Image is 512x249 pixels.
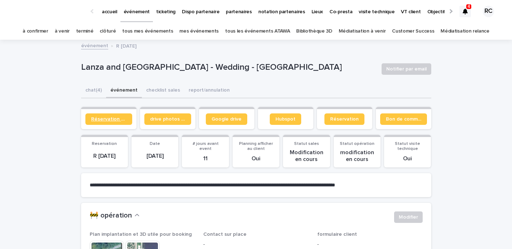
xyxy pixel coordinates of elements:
span: Plan implantation et 3D utile pour booking [90,232,192,237]
div: RC [483,6,494,17]
a: Réservation [324,113,364,125]
span: formulaire client [317,232,357,237]
a: Médiatisation relance [441,23,489,40]
p: 4 [468,4,470,9]
p: Oui [237,155,275,162]
p: 11 [186,155,224,162]
button: checklist sales [142,83,184,98]
p: Modification en cours [287,149,325,163]
a: tous mes événements [122,23,173,40]
button: Modifier [394,211,423,223]
span: Réservation [330,117,359,122]
span: Statut opération [340,142,374,146]
a: terminé [76,23,94,40]
span: Planning afficher au client [239,142,273,151]
button: événement [106,83,142,98]
button: chat (4) [81,83,106,98]
span: Reservation [92,142,117,146]
a: Google drive [206,113,247,125]
p: [DATE] [136,153,174,160]
a: Réservation client [85,113,132,125]
a: drive photos coordinateur [144,113,191,125]
a: à confirmer [23,23,48,40]
span: Bon de commande [386,117,421,122]
span: Statut visite technique [395,142,420,151]
button: report/annulation [184,83,234,98]
a: Bon de commande [380,113,427,125]
span: Date [150,142,160,146]
a: Customer Success [392,23,434,40]
p: R [DATE] [85,153,124,160]
p: - [203,241,309,248]
span: Google drive [212,117,242,122]
p: R [DATE] [116,41,136,49]
a: événement [81,41,108,49]
img: Ls34BcGeRexTGTNfXpUC [14,4,84,19]
div: 4 [459,6,471,17]
span: Réservation client [91,117,126,122]
a: Hubspot [270,113,301,125]
h2: 🚧 opération [90,211,132,220]
p: Lanza and [GEOGRAPHIC_DATA] - Wedding - [GEOGRAPHIC_DATA] [81,62,376,73]
p: Oui [388,155,427,162]
span: Modifier [399,214,418,221]
span: Notifier par email [386,65,427,73]
span: Statut sales [294,142,319,146]
button: 🚧 opération [90,211,140,220]
a: tous les événements ATAWA [225,23,290,40]
a: à venir [55,23,70,40]
a: clôturé [100,23,116,40]
span: Hubspot [275,117,295,122]
p: modification en cours [338,149,376,163]
a: Bibliothèque 3D [296,23,332,40]
button: Notifier par email [382,63,431,75]
p: - [317,241,423,248]
a: Médiatisation à venir [339,23,386,40]
span: # jours avant event [193,142,219,151]
a: mes événements [179,23,219,40]
span: Contact sur place [203,232,247,237]
span: drive photos coordinateur [150,117,185,122]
